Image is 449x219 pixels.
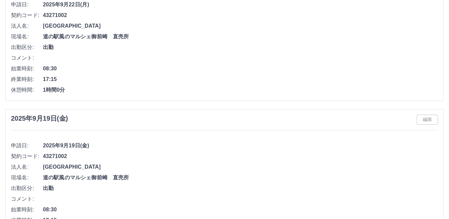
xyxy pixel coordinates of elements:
span: コメント: [11,195,43,203]
span: 道の駅風のマルシェ御前崎 直売所 [43,33,438,41]
span: 出勤区分: [11,184,43,192]
span: 法人名: [11,163,43,171]
span: 終業時刻: [11,75,43,83]
span: 申請日: [11,1,43,9]
span: 2025年9月22日(月) [43,1,438,9]
span: 始業時刻: [11,206,43,214]
span: 契約コード: [11,152,43,160]
span: 08:30 [43,206,438,214]
span: 2025年9月19日(金) [43,142,438,150]
span: 出勤区分: [11,43,43,51]
span: 1時間0分 [43,86,438,94]
span: 道の駅風のマルシェ御前崎 直売所 [43,174,438,182]
span: 現場名: [11,174,43,182]
span: 43271002 [43,11,438,19]
span: 休憩時間: [11,86,43,94]
span: 契約コード: [11,11,43,19]
h3: 2025年9月19日(金) [11,115,68,122]
span: 出勤 [43,43,438,51]
span: [GEOGRAPHIC_DATA] [43,163,438,171]
span: 17:15 [43,75,438,83]
span: 始業時刻: [11,65,43,73]
span: 08:30 [43,65,438,73]
span: 申請日: [11,142,43,150]
span: 出勤 [43,184,438,192]
span: コメント: [11,54,43,62]
span: 43271002 [43,152,438,160]
span: 現場名: [11,33,43,41]
span: 法人名: [11,22,43,30]
span: [GEOGRAPHIC_DATA] [43,22,438,30]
